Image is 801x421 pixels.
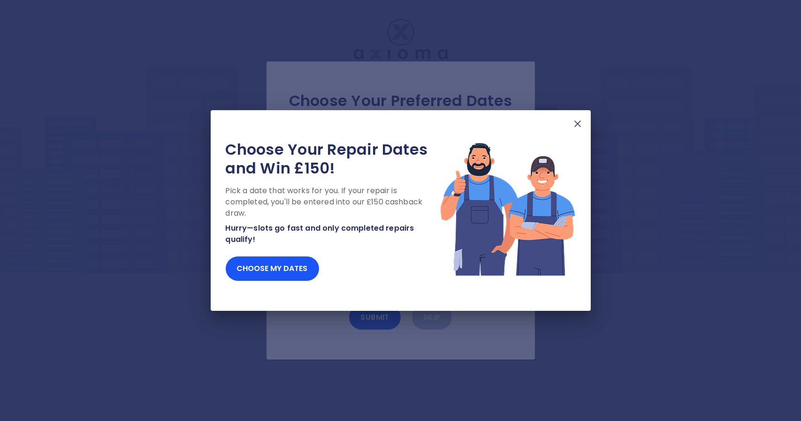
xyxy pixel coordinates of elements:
[572,118,583,129] img: X Mark
[440,140,576,277] img: Lottery
[226,185,440,219] p: Pick a date that works for you. If your repair is completed, you'll be entered into our £150 cash...
[226,256,319,281] button: Choose my dates
[226,140,440,178] h2: Choose Your Repair Dates and Win £150!
[226,223,440,245] p: Hurry—slots go fast and only completed repairs qualify!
